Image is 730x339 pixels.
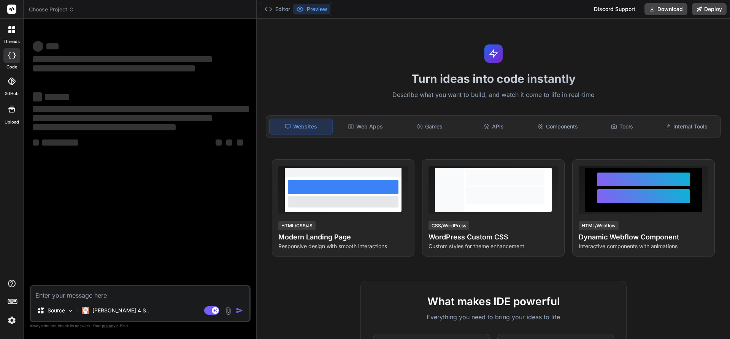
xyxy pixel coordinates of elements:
[237,139,243,146] span: ‌
[692,3,727,15] button: Deploy
[33,41,43,52] span: ‌
[579,232,708,242] h4: Dynamic Webflow Component
[428,232,558,242] h4: WordPress Custom CSS
[42,139,78,146] span: ‌
[527,119,589,135] div: Components
[589,3,640,15] div: Discord Support
[373,312,614,322] p: Everything you need to bring your ideas to life
[33,124,176,130] span: ‌
[92,307,149,314] p: [PERSON_NAME] 4 S..
[269,119,333,135] div: Websites
[6,64,17,70] label: code
[33,139,39,146] span: ‌
[261,72,725,86] h1: Turn ideas into code instantly
[45,94,69,100] span: ‌
[398,119,461,135] div: Games
[261,90,725,100] p: Describe what you want to build, and watch it come to life in real-time
[46,43,59,49] span: ‌
[236,307,243,314] img: icon
[278,221,316,230] div: HTML/CSS/JS
[67,307,74,314] img: Pick Models
[216,139,222,146] span: ‌
[644,3,687,15] button: Download
[3,38,20,45] label: threads
[5,90,19,97] label: GitHub
[33,65,195,71] span: ‌
[579,242,708,250] p: Interactive components with animations
[33,106,249,112] span: ‌
[33,56,212,62] span: ‌
[102,323,116,328] span: privacy
[655,119,717,135] div: Internal Tools
[293,4,330,14] button: Preview
[33,92,42,101] span: ‌
[82,307,89,314] img: Claude 4 Sonnet
[373,293,614,309] h2: What makes IDE powerful
[579,221,619,230] div: HTML/Webflow
[5,119,19,125] label: Upload
[30,322,251,329] p: Always double-check its answers. Your in Bind
[29,6,74,13] span: Choose Project
[428,242,558,250] p: Custom styles for theme enhancement
[462,119,525,135] div: APIs
[278,232,408,242] h4: Modern Landing Page
[226,139,232,146] span: ‌
[278,242,408,250] p: Responsive design with smooth interactions
[262,4,293,14] button: Editor
[48,307,65,314] p: Source
[591,119,654,135] div: Tools
[224,306,233,315] img: attachment
[334,119,397,135] div: Web Apps
[33,115,212,121] span: ‌
[428,221,469,230] div: CSS/WordPress
[5,314,18,327] img: settings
